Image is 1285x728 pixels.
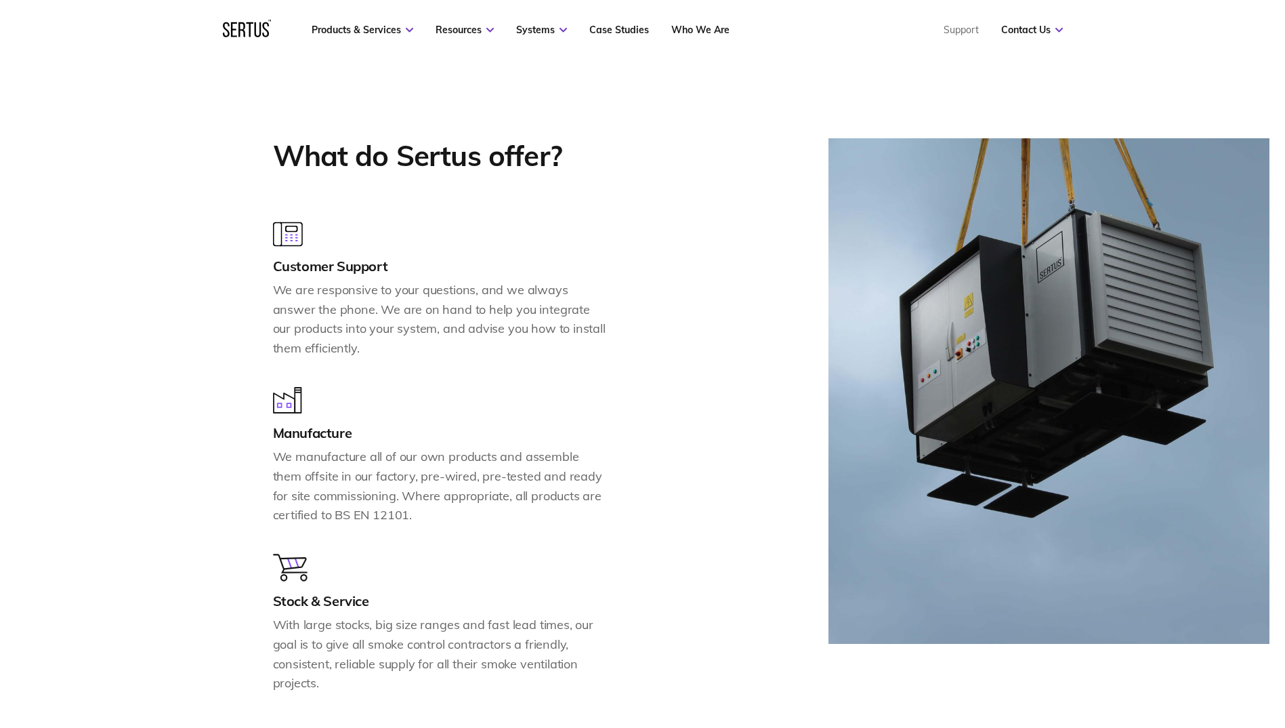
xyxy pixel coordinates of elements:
a: Systems [516,24,567,36]
p: With large stocks, big size ranges and fast lead times, our goal is to give all smoke control con... [273,615,608,693]
h2: What do Sertus offer? [273,138,562,174]
a: Contact Us [1001,24,1063,36]
a: Case Studies [589,24,649,36]
img: Icon [273,387,302,413]
h3: Manufacture [273,424,608,441]
a: Resources [436,24,494,36]
img: Icon [273,554,308,582]
iframe: Chat Widget [1041,571,1285,728]
img: Temp Image [828,138,1269,644]
a: Support [944,24,979,36]
a: Who We Are [671,24,730,36]
p: We manufacture all of our own products and assemble them offsite in our factory, pre-wired, pre-t... [273,447,608,525]
a: Products & Services [312,24,413,36]
img: Icon [273,222,303,247]
h3: Customer Support [273,258,608,275]
p: We are responsive to your questions, and we always answer the phone. We are on hand to help you i... [273,281,608,359]
h3: Stock & Service [273,592,608,609]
